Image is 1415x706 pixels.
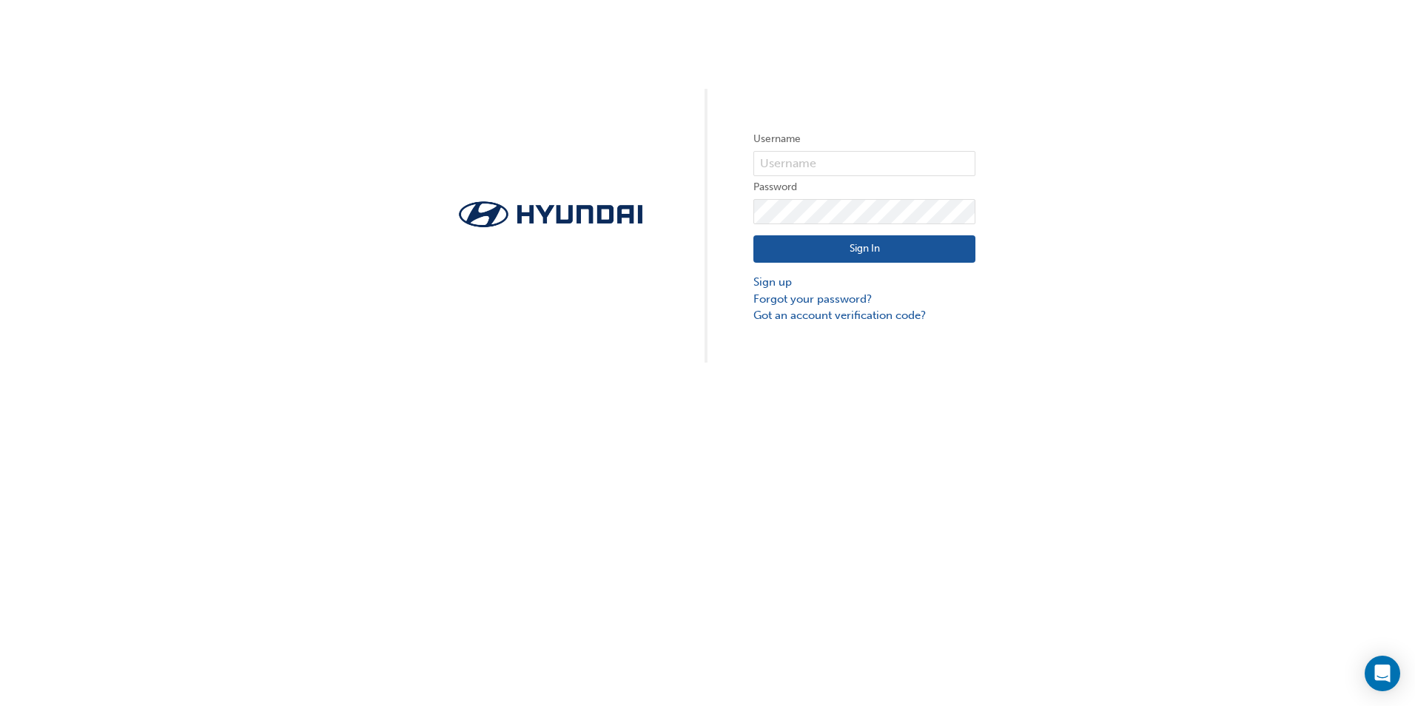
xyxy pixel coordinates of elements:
[753,291,975,308] a: Forgot your password?
[1365,656,1400,691] div: Open Intercom Messenger
[753,178,975,196] label: Password
[440,197,662,232] img: Trak
[753,307,975,324] a: Got an account verification code?
[753,274,975,291] a: Sign up
[753,151,975,176] input: Username
[753,130,975,148] label: Username
[753,235,975,263] button: Sign In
